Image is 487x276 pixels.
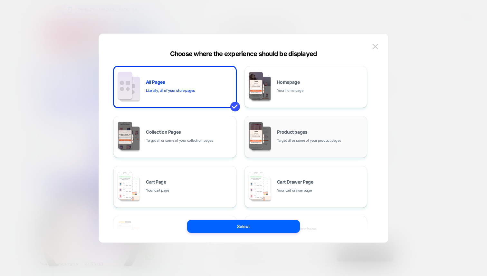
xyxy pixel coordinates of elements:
[102,226,121,245] img: whatsapp logo
[277,130,308,134] span: Product pages
[9,222,32,228] span: Gutschein
[32,206,39,213] button: Close teaser
[9,226,31,232] span: aktivieren
[99,50,388,58] div: Choose where the experience should be displayed
[277,88,303,94] span: Your home page
[277,138,341,144] span: Target all or some of your product pages
[187,220,300,233] button: Select
[15,218,25,224] span: 20%
[277,180,313,184] span: Cart Drawer Page
[6,212,33,239] div: 20% Gutschein aktivieren Close teaser
[277,187,312,194] span: Your cart drawer page
[372,44,378,49] img: close
[277,80,300,84] span: Homepage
